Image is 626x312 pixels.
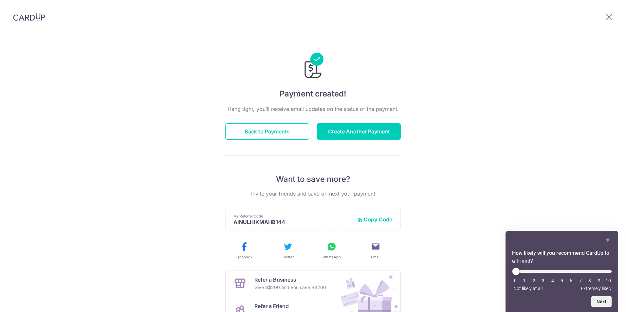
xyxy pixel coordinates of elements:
span: Facebook [236,254,252,260]
button: Facebook [225,241,263,260]
div: How likely will you recommend CardUp to a friend? Select an option from 0 to 10, with 0 being Not... [512,268,612,291]
h2: How likely will you recommend CardUp to a friend? Select an option from 0 to 10, with 0 being Not... [512,249,612,265]
p: Hang tight, you’ll receive email updates on the status of the payment. [225,105,401,113]
li: 2 [531,278,537,283]
button: Email [356,241,395,260]
img: CardUp [13,13,45,21]
p: Refer a Business [254,276,326,284]
span: Extremely likely [581,286,612,291]
li: 10 [605,278,612,283]
p: Refer a Friend [254,302,320,310]
button: Back to Payments [225,123,309,140]
button: Create Another Payment [317,123,401,140]
h4: Payment created! [225,88,401,100]
span: Not likely at all [513,286,543,291]
button: Copy Code [357,216,393,223]
li: 0 [512,278,519,283]
img: Payments [303,53,323,80]
p: Want to save more? [225,174,401,184]
li: 4 [549,278,556,283]
button: Twitter [268,241,307,260]
p: Invite your friends and save on next your payment [225,190,401,198]
span: Email [371,254,380,260]
li: 5 [559,278,565,283]
li: 6 [568,278,574,283]
li: 1 [521,278,528,283]
p: Give S$200 and you save S$200 [254,284,326,291]
button: WhatsApp [312,241,351,260]
li: 7 [577,278,584,283]
li: 3 [540,278,546,283]
span: WhatsApp [322,254,341,260]
li: 8 [586,278,593,283]
button: Hide survey [604,236,612,244]
span: Twitter [282,254,294,260]
p: AINULHIKMAHB144 [233,219,352,225]
li: 9 [596,278,602,283]
p: My Referral Code [233,214,352,219]
button: Next question [591,296,612,307]
div: How likely will you recommend CardUp to a friend? Select an option from 0 to 10, with 0 being Not... [512,236,612,307]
